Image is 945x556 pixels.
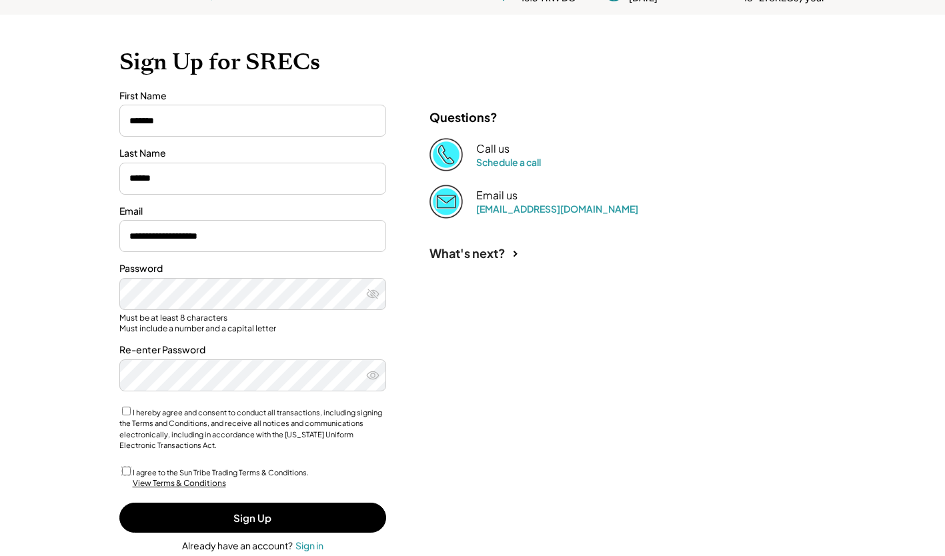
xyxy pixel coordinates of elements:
[119,147,386,160] div: Last Name
[133,468,309,477] label: I agree to the Sun Tribe Trading Terms & Conditions.
[429,109,498,125] div: Questions?
[119,89,386,103] div: First Name
[119,262,386,275] div: Password
[119,48,826,76] h1: Sign Up for SRECs
[429,185,463,218] img: Email%202%403x.png
[119,343,386,357] div: Re-enter Password
[119,205,386,218] div: Email
[476,142,510,156] div: Call us
[295,539,323,551] div: Sign in
[429,245,506,261] div: What's next?
[476,203,638,215] a: [EMAIL_ADDRESS][DOMAIN_NAME]
[182,539,293,553] div: Already have an account?
[119,408,382,450] label: I hereby agree and consent to conduct all transactions, including signing the Terms and Condition...
[476,189,518,203] div: Email us
[119,503,386,533] button: Sign Up
[476,156,541,168] a: Schedule a call
[429,138,463,171] img: Phone%20copy%403x.png
[119,313,386,333] div: Must be at least 8 characters Must include a number and a capital letter
[133,478,226,489] div: View Terms & Conditions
